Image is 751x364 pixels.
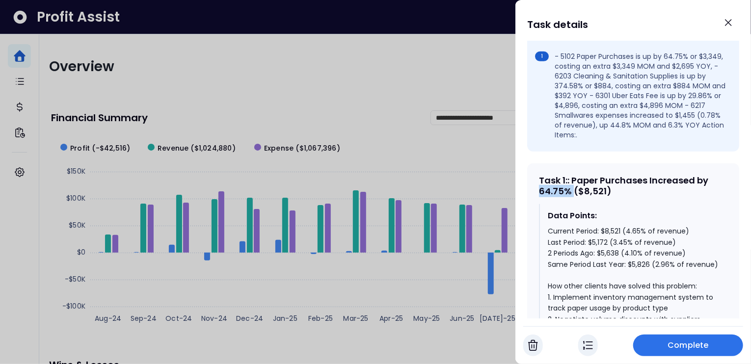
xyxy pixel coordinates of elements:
img: In Progress [583,339,593,351]
button: Close [718,12,739,33]
div: Task 1 : : Paper Purchases Increased by 64.75% ($8,521) [539,175,727,196]
li: - 5102 Paper Purchases is up by 64.75% or $3,349, costing an extra $3,349 MOM and $2,695 YOY, - 6... [535,52,727,140]
button: Complete [633,335,743,356]
span: Complete [668,339,709,351]
div: Data Points: [548,210,720,222]
img: Cancel Task [528,339,538,351]
h1: Task details [527,16,588,33]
